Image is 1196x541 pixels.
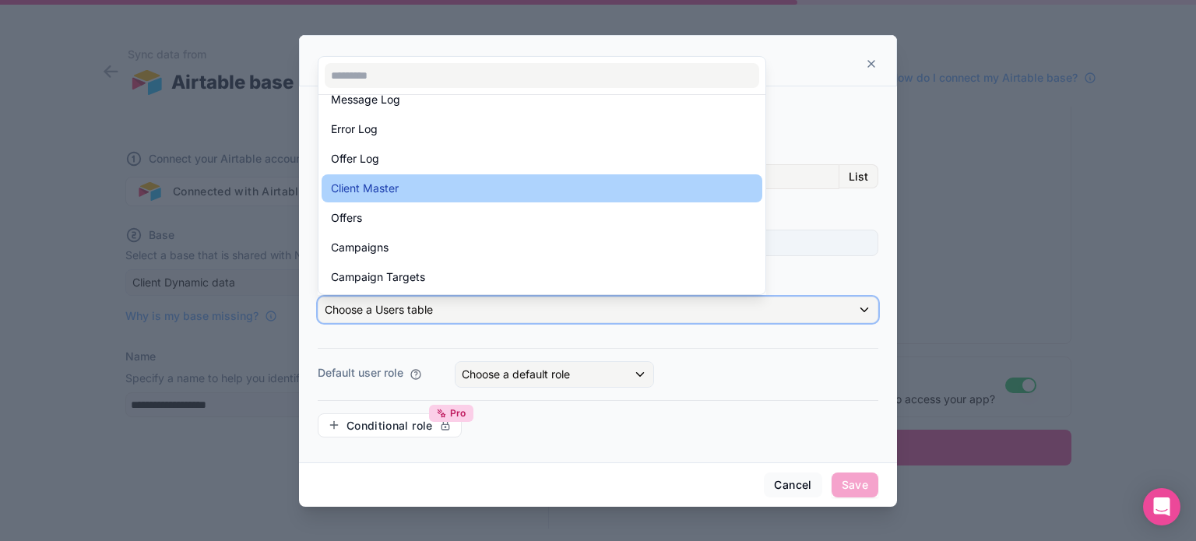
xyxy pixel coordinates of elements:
[1143,488,1180,525] div: Open Intercom Messenger
[331,238,389,257] span: Campaigns
[331,209,362,227] span: Offers
[331,268,425,286] span: Campaign Targets
[331,179,399,198] span: Client Master
[331,90,400,109] span: Message Log
[331,149,379,168] span: Offer Log
[331,120,378,139] span: Error Log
